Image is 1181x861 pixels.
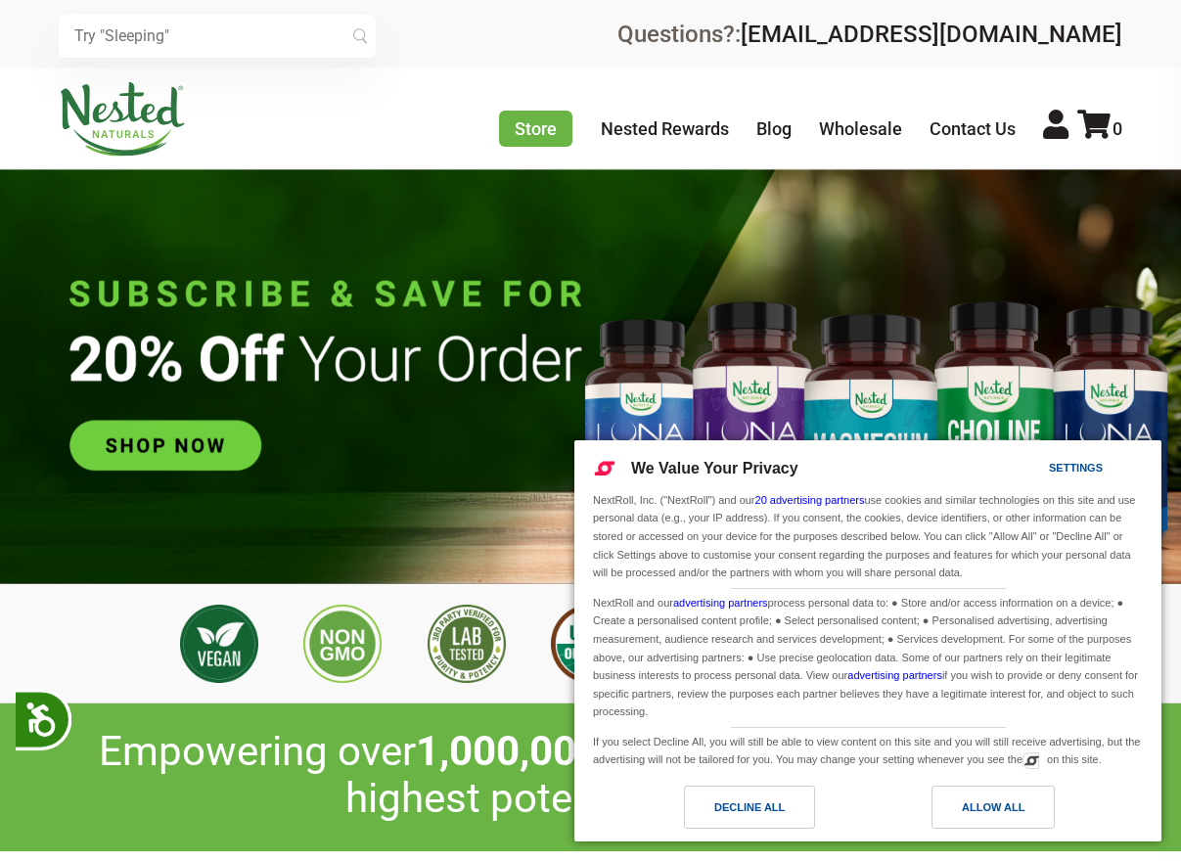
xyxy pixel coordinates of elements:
div: Settings [1049,457,1103,478]
h2: Empowering over customers to achieve their highest potential, naturally! [59,728,1121,823]
a: Wholesale [819,118,902,139]
a: advertising partners [847,669,942,681]
img: Nested Naturals [59,82,186,157]
a: Contact Us [930,118,1016,139]
img: Non GMO [303,605,382,683]
div: NextRoll, Inc. ("NextRoll") and our use cookies and similar technologies on this site and use per... [589,489,1147,584]
span: 0 [1113,118,1122,139]
span: We Value Your Privacy [631,460,798,476]
div: Questions?: [617,23,1122,46]
img: USDA Organic [551,605,629,683]
div: Decline All [714,796,785,818]
a: 20 advertising partners [755,494,865,506]
a: Decline All [586,786,868,838]
img: Vegan [180,605,258,683]
input: Try "Sleeping" [59,15,376,58]
img: 3rd Party Lab Tested [428,605,506,683]
a: Settings [1015,452,1062,488]
div: If you select Decline All, you will still be able to view content on this site and you will still... [589,728,1147,771]
span: 1,000,000 [416,727,600,775]
div: NextRoll and our process personal data to: ● Store and/or access information on a device; ● Creat... [589,589,1147,723]
a: [EMAIL_ADDRESS][DOMAIN_NAME] [741,21,1122,48]
a: Store [499,111,572,147]
div: Allow All [962,796,1024,818]
a: Allow All [868,786,1150,838]
a: Blog [756,118,792,139]
a: advertising partners [673,597,768,609]
a: 0 [1077,118,1122,139]
a: Nested Rewards [601,118,729,139]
